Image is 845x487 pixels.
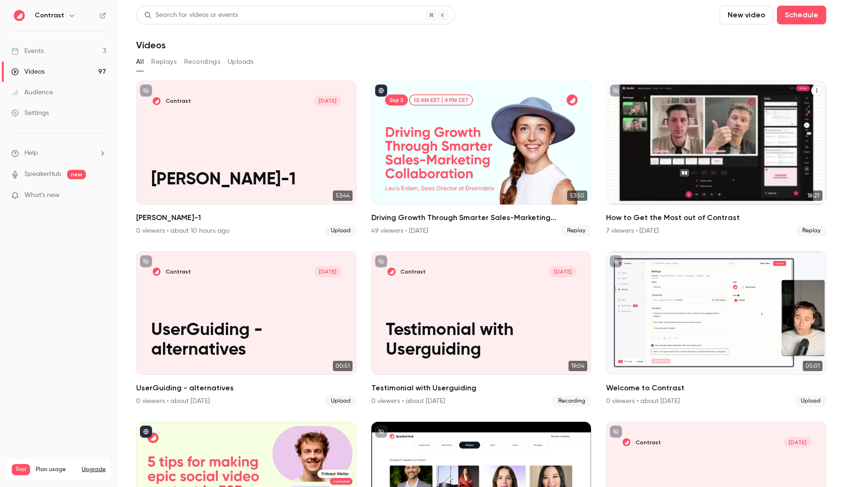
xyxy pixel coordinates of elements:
div: Search for videos or events [144,10,238,20]
button: unpublished [610,426,622,438]
img: Contrast [12,8,27,23]
a: laura-erdem-1Contrast[DATE][PERSON_NAME]-153:44[PERSON_NAME]-10 viewers • about 10 hours agoUpload [136,81,356,236]
a: UserGuiding - alternativesContrast[DATE]UserGuiding - alternatives00:51UserGuiding - alternatives... [136,251,356,407]
span: Upload [795,396,826,407]
div: 0 viewers • about [DATE] [136,396,210,406]
div: 7 viewers • [DATE] [606,226,659,236]
span: Recording [553,396,591,407]
button: All [136,54,144,69]
div: Settings [11,108,49,118]
div: 0 viewers • about [DATE] [606,396,680,406]
span: Replay [561,225,591,236]
img: UserGuiding - alternatives [151,266,162,277]
div: 0 viewers • about [DATE] [371,396,445,406]
button: unpublished [140,255,152,267]
section: Videos [136,6,826,481]
span: [DATE] [314,96,341,107]
span: [DATE] [314,266,341,277]
span: Upload [325,396,356,407]
li: Welcome to Contrast [606,251,826,407]
button: published [375,84,387,97]
span: [DATE] [784,437,811,448]
h2: Welcome to Contrast [606,382,826,394]
p: Testimonial with Userguiding [386,320,576,360]
h2: How to Get the Most out of Contrast [606,212,826,223]
h2: Driving Growth Through Smarter Sales-Marketing Collaboration [371,212,591,223]
a: Testimonial with UserguidingContrast[DATE]Testimonial with Userguiding19:04Testimonial with Userg... [371,251,591,407]
button: unpublished [140,84,152,97]
span: [DATE] [549,266,576,277]
span: Help [24,148,38,158]
button: unpublished [375,426,387,438]
img: laura-erdem-1 [151,96,162,107]
div: 49 viewers • [DATE] [371,226,428,236]
button: Recordings [184,54,220,69]
h6: Contrast [35,11,64,20]
button: unpublished [610,255,622,267]
span: 53:44 [333,190,353,201]
span: 05:01 [803,361,822,371]
div: 0 viewers • about 10 hours ago [136,226,230,236]
button: unpublished [375,255,387,267]
li: help-dropdown-opener [11,148,106,158]
iframe: Noticeable Trigger [95,191,106,200]
button: unpublished [610,84,622,97]
span: 53:50 [567,190,587,201]
img: Video from Notion [621,437,632,448]
p: Contrast [400,268,426,275]
h2: [PERSON_NAME]-1 [136,212,356,223]
h2: Testimonial with Userguiding [371,382,591,394]
span: What's new [24,190,60,200]
span: Plan usage [36,466,76,473]
li: Driving Growth Through Smarter Sales-Marketing Collaboration [371,81,591,236]
button: Uploads [228,54,254,69]
a: 53:50Driving Growth Through Smarter Sales-Marketing Collaboration49 viewers • [DATE]Replay [371,81,591,236]
button: Upgrade [82,466,106,473]
p: UserGuiding - alternatives [151,320,341,360]
div: Audience [11,88,53,97]
span: Trial [12,464,30,475]
a: 18:27How to Get the Most out of Contrast7 viewers • [DATE]Replay [606,81,826,236]
div: Videos [11,67,45,76]
p: Contrast [166,268,191,275]
p: Contrast [166,97,191,105]
span: new [67,170,86,179]
span: 18:27 [805,190,822,201]
a: 05:01Welcome to Contrast0 viewers • about [DATE]Upload [606,251,826,407]
span: Upload [325,225,356,236]
a: SpeakerHub [24,169,61,179]
p: Contrast [636,439,661,446]
li: Testimonial with Userguiding [371,251,591,407]
span: 19:04 [568,361,587,371]
p: [PERSON_NAME]-1 [151,170,341,190]
li: laura-erdem-1 [136,81,356,236]
img: Testimonial with Userguiding [386,266,397,277]
h2: UserGuiding - alternatives [136,382,356,394]
button: Schedule [777,6,826,24]
h1: Videos [136,39,166,51]
span: 00:51 [333,361,353,371]
span: Replay [797,225,826,236]
button: New video [720,6,773,24]
li: UserGuiding - alternatives [136,251,356,407]
button: published [140,426,152,438]
li: How to Get the Most out of Contrast [606,81,826,236]
div: Events [11,46,44,56]
button: Replays [151,54,177,69]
